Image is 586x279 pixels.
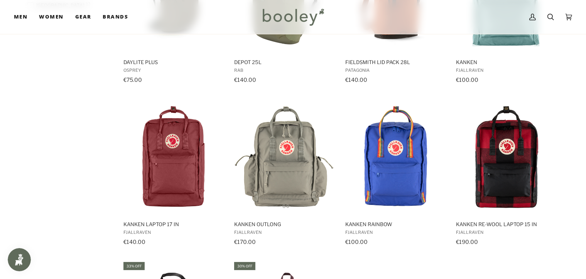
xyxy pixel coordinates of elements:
span: €140.00 [345,76,367,83]
span: Rab [234,68,334,73]
a: Kanken Re-Wool Laptop 15 in [455,99,557,248]
img: Booley [259,6,327,28]
span: Brands [103,13,128,21]
span: €140.00 [234,76,256,83]
a: Kanken Rainbow [344,99,446,248]
span: Daylite Plus [123,59,223,66]
span: Fjallraven [456,230,556,235]
span: Fjallraven [345,230,445,235]
img: Fjallraven Kanken Laptop 17 in Ox Red - Booley Galway [122,106,225,208]
a: Kanken Outlong [233,99,335,248]
img: Fjallraven Kanken Rainbow Cobalt Blue - Booley Galway [344,106,446,208]
span: Women [39,13,63,21]
iframe: Button to open loyalty program pop-up [8,248,31,271]
span: Osprey [123,68,223,73]
span: Fieldsmith Lid Pack 28L [345,59,445,66]
img: Fjallraven Kanken Outlong Fog - Booley Galway [233,106,335,208]
span: Patagonia [345,68,445,73]
span: Fjallraven [234,230,334,235]
img: Fjallraven Kanken Re-Wool Laptop 15 in Red / Black - Booley Galway [455,106,557,208]
span: €190.00 [456,238,478,245]
span: Gear [75,13,91,21]
span: €100.00 [456,76,478,83]
span: Kanken Rainbow [345,221,445,228]
div: 30% off [234,262,255,270]
span: Kanken Re-Wool Laptop 15 in [456,221,556,228]
span: Fjallraven [123,230,223,235]
a: Kanken Laptop 17 in [122,99,225,248]
span: Kanken Outlong [234,221,334,228]
span: Kanken [456,59,556,66]
span: Kanken Laptop 17 in [123,221,223,228]
span: €140.00 [123,238,145,245]
span: €100.00 [345,238,368,245]
span: €170.00 [234,238,256,245]
div: 33% off [123,262,145,270]
span: Depot 25L [234,59,334,66]
span: Men [14,13,27,21]
span: Fjallraven [456,68,556,73]
span: €75.00 [123,76,142,83]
